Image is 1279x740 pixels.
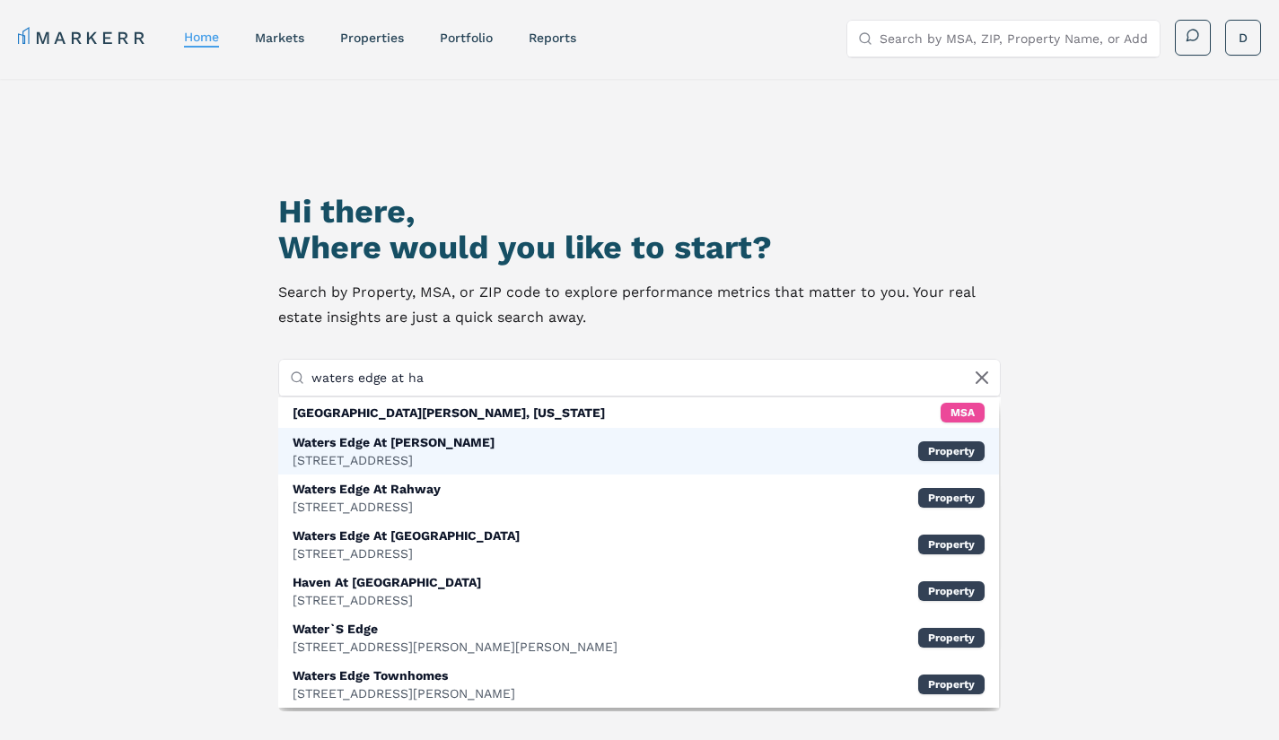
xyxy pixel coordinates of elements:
[918,488,985,508] div: Property
[529,30,576,45] a: reports
[1239,29,1248,47] span: D
[311,360,990,396] input: Search by MSA, ZIP, Property Name, or Address
[293,666,515,684] div: Waters Edge Townhomes
[918,628,985,648] div: Property
[293,591,481,609] div: [STREET_ADDRESS]
[941,403,985,422] div: MSA
[340,30,404,45] a: properties
[293,498,441,516] div: [STREET_ADDRESS]
[293,573,481,591] div: Haven At [GEOGRAPHIC_DATA]
[278,614,1000,661] div: Property: Water`S Edge
[293,451,495,469] div: [STREET_ADDRESS]
[918,441,985,461] div: Property
[293,638,618,656] div: [STREET_ADDRESS][PERSON_NAME][PERSON_NAME]
[278,230,1002,266] h2: Where would you like to start?
[918,535,985,554] div: Property
[255,30,304,45] a: markets
[18,25,148,50] a: MARKERR
[278,428,1000,474] div: Property: Waters Edge At Harbison
[278,474,1000,521] div: Property: Waters Edge At Rahway
[293,544,520,562] div: [STREET_ADDRESS]
[440,30,493,45] a: Portfolio
[278,397,1000,428] div: MSA: Fort Hancock, Texas
[293,684,515,702] div: [STREET_ADDRESS][PERSON_NAME]
[880,21,1149,57] input: Search by MSA, ZIP, Property Name, or Address
[278,194,1002,230] h1: Hi there,
[293,404,605,422] div: [GEOGRAPHIC_DATA][PERSON_NAME], [US_STATE]
[278,521,1000,568] div: Property: Waters Edge At Harbortown
[278,397,1000,708] div: Suggestions
[293,433,495,451] div: Waters Edge At [PERSON_NAME]
[293,527,520,544] div: Waters Edge At [GEOGRAPHIC_DATA]
[278,568,1000,614] div: Property: Haven At Waters Edge
[278,661,1000,708] div: Property: Waters Edge Townhomes
[293,480,441,498] div: Waters Edge At Rahway
[293,620,618,638] div: Water`S Edge
[184,30,219,44] a: home
[918,675,985,694] div: Property
[278,280,1002,330] p: Search by Property, MSA, or ZIP code to explore performance metrics that matter to you. Your real...
[1225,20,1261,56] button: D
[918,581,985,601] div: Property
